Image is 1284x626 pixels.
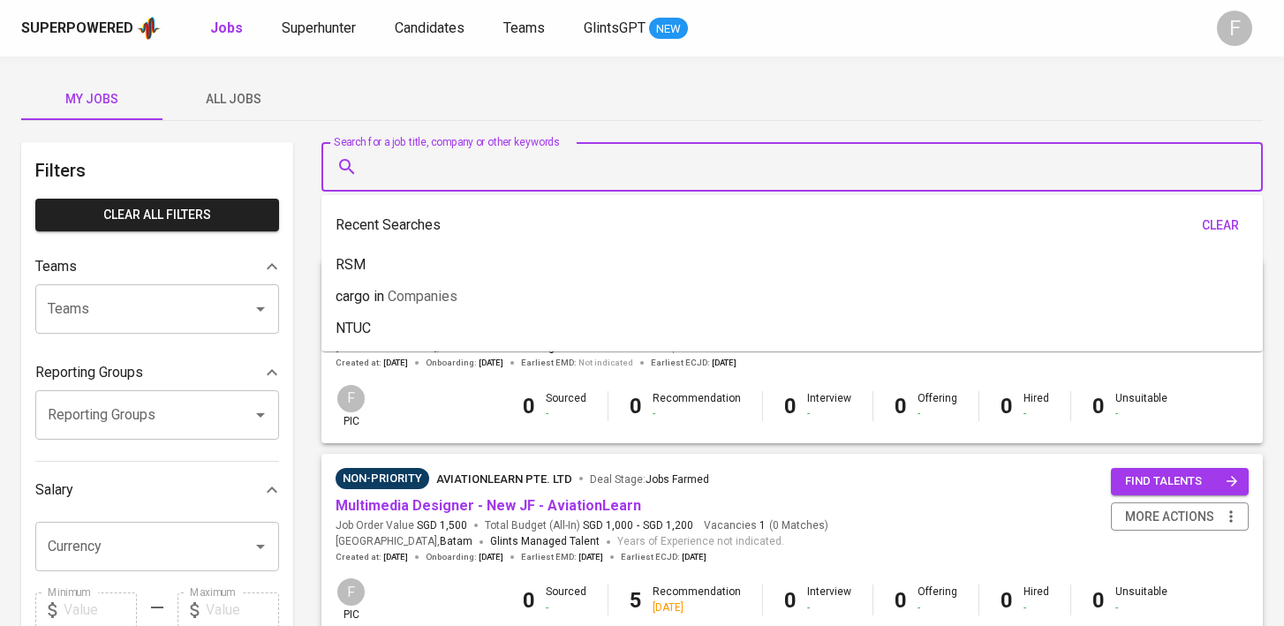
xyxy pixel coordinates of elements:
div: - [807,406,851,421]
button: find talents [1111,468,1249,495]
span: [GEOGRAPHIC_DATA] , [336,533,472,551]
a: Candidates [395,18,468,40]
div: - [546,600,586,615]
b: 0 [895,394,907,419]
b: 0 [784,588,797,613]
div: Hired [1023,391,1049,421]
span: - [637,518,639,533]
span: Candidates [395,19,465,36]
button: clear [1192,209,1249,242]
div: Unsuitable [1115,585,1167,615]
span: 1 [757,518,766,533]
span: Deal Stage : [590,473,709,486]
p: Salary [35,479,73,501]
div: - [546,406,586,421]
button: Open [248,534,273,559]
div: - [1023,600,1049,615]
b: 5 [630,588,642,613]
span: Earliest EMD : [521,551,603,563]
span: Jobs Farmed [646,473,709,486]
span: SGD 1,200 [643,518,693,533]
div: Recommendation [653,585,741,615]
span: Earliest ECJD : [621,551,706,563]
span: find talents [1125,471,1238,492]
span: GlintsGPT [584,19,646,36]
span: Clear All filters [49,204,265,226]
div: Sufficient Talents in Pipeline [336,468,429,489]
span: SGD 1,000 [583,518,633,533]
div: F [1217,11,1252,46]
p: cargo in [336,286,457,307]
span: Teams [503,19,545,36]
b: 0 [630,394,642,419]
b: 0 [1092,588,1105,613]
span: [DATE] [578,551,603,563]
div: [DATE] [653,600,741,615]
div: - [1023,406,1049,421]
div: Teams [35,249,279,284]
a: Teams [503,18,548,40]
div: pic [336,383,366,429]
div: Interview [807,391,851,421]
div: Superpowered [21,19,133,39]
b: 0 [895,588,907,613]
span: Companies [388,288,457,305]
b: 0 [1001,588,1013,613]
span: Not indicated [578,357,633,369]
span: SGD 1,500 [417,518,467,533]
span: Glints Managed Talent [490,535,600,547]
a: GlintsGPT NEW [584,18,688,40]
b: 0 [1092,394,1105,419]
button: Clear All filters [35,199,279,231]
p: Reporting Groups [35,362,143,383]
div: pic [336,577,366,622]
span: [DATE] [383,551,408,563]
span: [DATE] [682,551,706,563]
span: Onboarding : [426,357,503,369]
span: My Jobs [32,88,152,110]
b: 0 [1001,394,1013,419]
div: - [918,406,957,421]
span: more actions [1125,506,1214,528]
div: - [918,600,957,615]
p: NTUC [336,318,371,339]
b: Jobs [210,19,243,36]
a: Superpoweredapp logo [21,15,161,41]
div: - [1115,600,1167,615]
span: NEW [649,20,688,38]
div: F [336,383,366,414]
span: [DATE] [383,357,408,369]
h6: Filters [35,156,279,185]
span: Years of Experience not indicated. [617,533,784,551]
b: 0 [523,588,535,613]
div: Offering [918,391,957,421]
p: Teams [35,256,77,277]
span: Total Budget (All-In) [485,518,693,533]
span: Job Order Value [336,518,467,533]
span: Non-Priority [336,470,429,487]
div: Hired [1023,585,1049,615]
b: 0 [784,394,797,419]
div: Interview [807,585,851,615]
span: [DATE] [712,357,736,369]
a: Jobs [210,18,246,40]
div: Recent Searches [336,209,1249,242]
span: Superhunter [282,19,356,36]
div: Sourced [546,585,586,615]
img: app logo [137,15,161,41]
span: Aviationlearn Pte. Ltd [436,472,572,486]
span: Batam [440,533,472,551]
div: Reporting Groups [35,355,279,390]
button: Open [248,297,273,321]
span: [DATE] [479,551,503,563]
button: more actions [1111,502,1249,532]
b: 0 [523,394,535,419]
div: Recommendation [653,391,741,421]
div: Unsuitable [1115,391,1167,421]
div: Offering [918,585,957,615]
button: Open [248,403,273,427]
div: Sourced [546,391,586,421]
span: Vacancies ( 0 Matches ) [704,518,828,533]
div: Salary [35,472,279,508]
div: - [807,600,851,615]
